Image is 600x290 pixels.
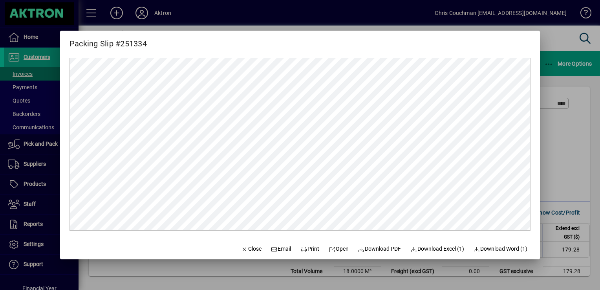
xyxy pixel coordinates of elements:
h2: Packing Slip #251334 [60,31,156,50]
a: Download PDF [355,242,404,256]
span: Open [329,245,349,253]
button: Download Excel (1) [407,242,467,256]
span: Download Word (1) [474,245,528,253]
span: Download Excel (1) [410,245,464,253]
span: Email [271,245,291,253]
button: Download Word (1) [470,242,531,256]
a: Open [326,242,352,256]
span: Download PDF [358,245,401,253]
button: Print [297,242,322,256]
span: Close [241,245,262,253]
span: Print [300,245,319,253]
button: Close [238,242,265,256]
button: Email [268,242,295,256]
